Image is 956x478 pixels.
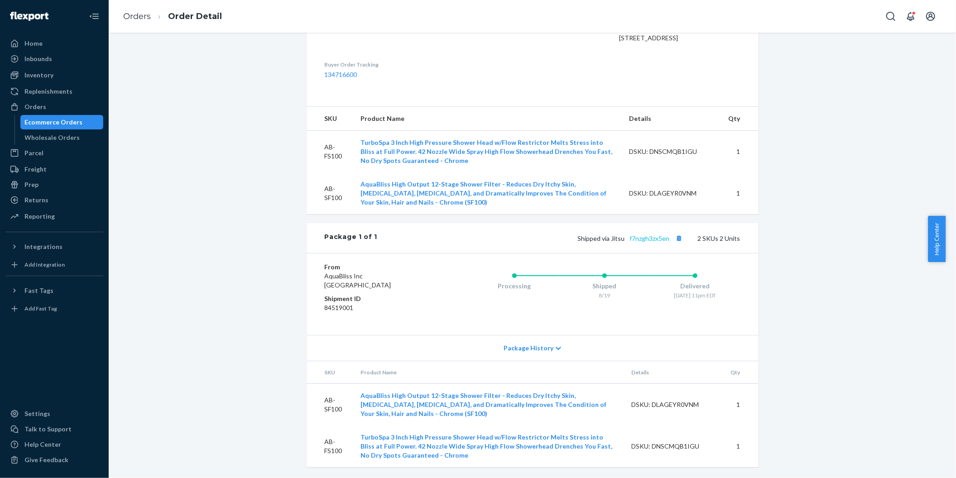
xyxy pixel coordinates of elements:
a: Replenishments [5,84,103,99]
span: Package History [504,344,553,353]
div: Settings [24,409,50,418]
a: Reporting [5,209,103,224]
div: Talk to Support [24,425,72,434]
dt: Buyer Order Tracking [325,61,483,68]
div: Parcel [24,148,43,158]
a: TurboSpa 3 Inch High Pressure Shower Head w/Flow Restrictor Melts Stress into Bliss at Full Power... [360,433,612,459]
a: Home [5,36,103,51]
th: Qty [721,107,758,131]
td: AB-SF100 [307,172,354,214]
div: 8/19 [559,292,650,299]
div: Fast Tags [24,286,53,295]
a: Settings [5,406,103,421]
button: Open account menu [922,7,940,25]
a: Help Center [5,437,103,452]
a: Wholesale Orders [20,130,104,145]
td: 1 [721,131,758,173]
a: TurboSpa 3 Inch High Pressure Shower Head w/Flow Restrictor Melts Stress into Bliss at Full Power... [360,139,612,164]
div: Processing [469,282,560,291]
div: Orders [24,102,46,111]
a: Returns [5,193,103,207]
th: Product Name [353,107,622,131]
div: DSKU: DNSCMQB1IGU [629,147,714,156]
div: [DATE] 11pm EDT [650,292,740,299]
span: Shipped via Jitsu [578,234,685,242]
div: DSKU: DLAGEYR0VNM [629,189,714,198]
img: Flexport logo [10,12,48,21]
div: DSKU: DLAGEYR0VNM [631,400,716,409]
dt: From [325,263,433,272]
th: Product Name [353,361,624,384]
div: Returns [24,196,48,205]
div: 2 SKUs 2 Units [377,232,740,244]
div: Prep [24,180,38,189]
a: Add Integration [5,258,103,272]
td: AB-SF100 [307,384,354,426]
button: Open Search Box [882,7,900,25]
a: Freight [5,162,103,177]
div: Add Fast Tag [24,305,57,312]
div: Wholesale Orders [25,133,80,142]
td: AB-FS100 [307,131,354,173]
a: Add Fast Tag [5,301,103,316]
div: Shipped [559,282,650,291]
div: Ecommerce Orders [25,118,83,127]
a: 134716600 [325,71,357,78]
a: Inventory [5,68,103,82]
a: Prep [5,177,103,192]
div: Give Feedback [24,455,68,464]
div: Package 1 of 1 [325,232,378,244]
a: Orders [123,11,151,21]
div: Add Integration [24,261,65,268]
th: Qty [723,361,758,384]
button: Copy tracking number [673,232,685,244]
span: AquaBliss Inc [GEOGRAPHIC_DATA] [325,272,391,289]
a: Talk to Support [5,422,103,436]
div: Replenishments [24,87,72,96]
a: AquaBliss High Output 12-Stage Shower Filter - Reduces Dry Itchy Skin, [MEDICAL_DATA], [MEDICAL_D... [360,180,606,206]
td: AB-FS100 [307,425,354,467]
button: Fast Tags [5,283,103,298]
a: Inbounds [5,52,103,66]
div: Integrations [24,242,62,251]
dt: Shipment ID [325,294,433,303]
td: 1 [723,384,758,426]
th: Details [622,107,721,131]
button: Close Navigation [85,7,103,25]
div: Home [24,39,43,48]
button: Help Center [928,216,946,262]
a: Order Detail [168,11,222,21]
div: Reporting [24,212,55,221]
div: Freight [24,165,47,174]
button: Open notifications [902,7,920,25]
div: Inbounds [24,54,52,63]
a: Orders [5,100,103,114]
td: 1 [723,425,758,467]
button: Integrations [5,239,103,254]
div: Help Center [24,440,61,449]
a: Parcel [5,146,103,160]
a: Ecommerce Orders [20,115,104,129]
td: 1 [721,172,758,214]
button: Give Feedback [5,453,103,467]
th: Details [624,361,724,384]
dd: 84519001 [325,303,433,312]
div: Delivered [650,282,740,291]
a: AquaBliss High Output 12-Stage Shower Filter - Reduces Dry Itchy Skin, [MEDICAL_DATA], [MEDICAL_D... [360,392,606,417]
th: SKU [307,107,354,131]
a: f7nzgh3zx5en [630,234,670,242]
div: Inventory [24,71,53,80]
ol: breadcrumbs [116,3,229,30]
th: SKU [307,361,354,384]
div: DSKU: DNSCMQB1IGU [631,442,716,451]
